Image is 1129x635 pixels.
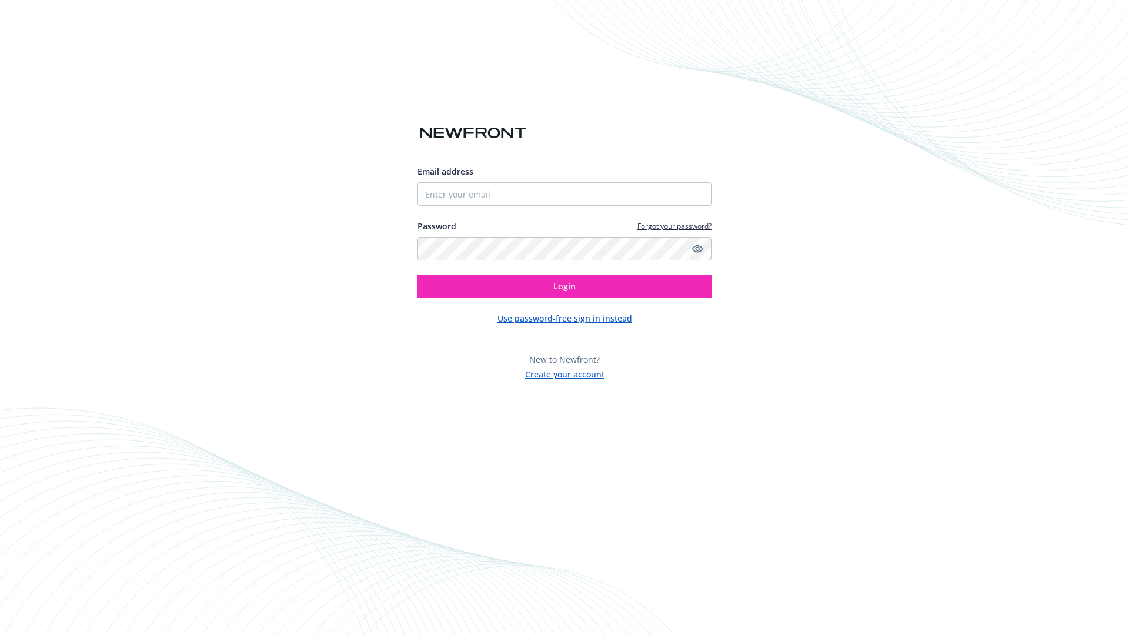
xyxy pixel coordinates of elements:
[417,182,712,206] input: Enter your email
[417,275,712,298] button: Login
[690,242,704,256] a: Show password
[525,366,604,380] button: Create your account
[497,312,632,325] button: Use password-free sign in instead
[417,123,529,143] img: Newfront logo
[637,221,712,231] a: Forgot your password?
[417,166,473,177] span: Email address
[417,220,456,232] label: Password
[529,354,600,365] span: New to Newfront?
[553,280,576,292] span: Login
[417,237,712,260] input: Enter your password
